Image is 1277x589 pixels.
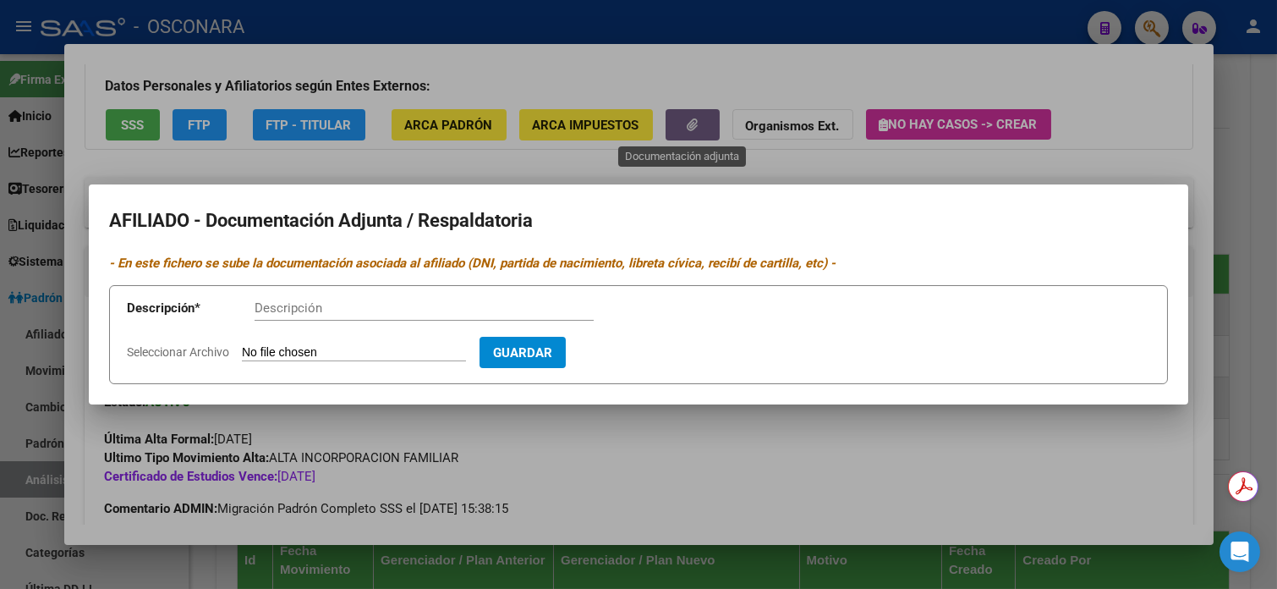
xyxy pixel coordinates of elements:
[127,299,255,318] p: Descripción
[493,345,552,361] span: Guardar
[109,205,1168,237] h2: AFILIADO - Documentación Adjunta / Respaldatoria
[109,256,836,271] i: - En este fichero se sube la documentación asociada al afiliado (DNI, partida de nacimiento, libr...
[127,345,229,359] span: Seleccionar Archivo
[480,337,566,368] button: Guardar
[1219,531,1260,572] div: Open Intercom Messenger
